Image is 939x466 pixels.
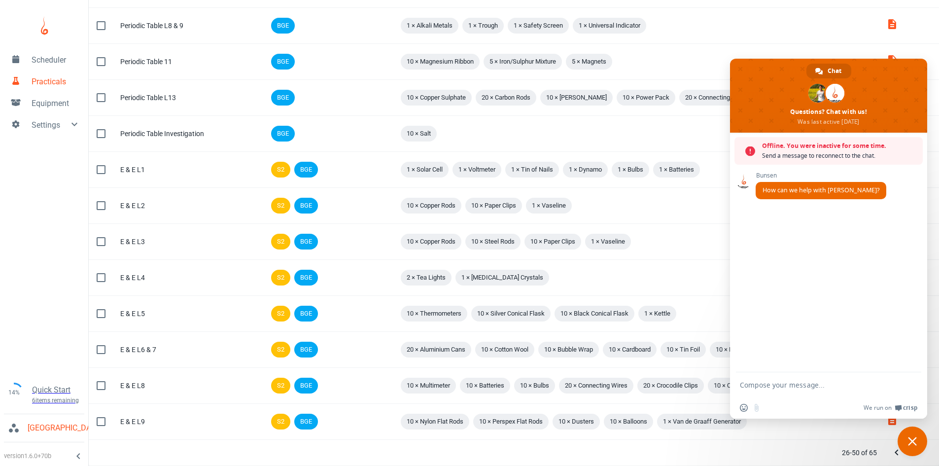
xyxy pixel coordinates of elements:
[401,309,467,319] span: 10 × Thermometers
[661,345,706,355] span: 10 × Tin Foil
[828,64,841,78] span: Chat
[120,308,210,319] div: E & E L5
[271,21,295,31] span: BGE
[475,345,534,355] span: 10 × Cotton Wool
[120,20,210,31] div: Periodic Table L8 & 9
[294,201,318,211] span: BGE
[514,381,555,391] span: 10 × Bulbs
[864,404,917,412] a: We run onCrisp
[401,21,458,31] span: 1 × Alkali Metals
[120,200,210,211] div: E & E L2
[476,93,536,103] span: 20 × Carbon Rods
[120,416,210,427] div: E & E L9
[271,201,290,211] span: S2
[559,381,633,391] span: 20 × Connecting Wires
[708,381,803,391] span: 10 × Conduction Metals Board
[903,404,917,412] span: Crisp
[566,57,612,67] span: 5 × Magnets
[657,417,747,427] span: 1 × Van de Graaff Generator
[806,64,851,78] a: Chat
[762,151,918,161] span: Send a message to reconnect to the chat.
[271,417,290,427] span: S2
[294,165,318,175] span: BGE
[484,57,562,67] span: 5 × Iron/Sulphur Mixture
[638,309,676,319] span: 1 × Kettle
[526,201,572,211] span: 1 × Vaseline
[294,237,318,247] span: BGE
[294,309,318,319] span: BGE
[120,56,210,67] div: Periodic Table 11
[740,404,748,412] span: Insert an emoji
[120,128,210,139] div: Periodic Table Investigation
[898,427,927,456] a: Close chat
[842,447,877,458] p: 26-50 of 65
[460,381,510,391] span: 10 × Batteries
[887,443,906,463] button: Previous Page
[401,93,472,103] span: 10 × Copper Sulphate
[401,57,480,67] span: 10 × Magnesium Ribbon
[585,237,631,247] span: 1 × Vaseline
[465,201,522,211] span: 10 × Paper Clips
[612,165,649,175] span: 1 × Bulbs
[401,381,456,391] span: 10 × Multimeter
[271,345,290,355] span: S2
[452,165,501,175] span: 1 × Voltmeter
[271,165,290,175] span: S2
[120,92,210,103] div: Periodic Table L13
[740,372,898,397] textarea: Compose your message...
[120,344,210,355] div: E & E L6 & 7
[508,21,569,31] span: 1 × Safety Screen
[271,237,290,247] span: S2
[294,381,318,391] span: BGE
[401,417,469,427] span: 10 × Nylon Flat Rods
[455,273,549,283] span: 1 × [MEDICAL_DATA] Crystals
[473,417,549,427] span: 10 × Perspex Flat Rods
[271,309,290,319] span: S2
[563,165,608,175] span: 1 × Dynamo
[538,345,599,355] span: 10 × Bubble Wrap
[763,186,879,194] span: How can we help with [PERSON_NAME]?
[710,345,766,355] span: 10 × Black Bags
[271,129,295,139] span: BGE
[603,345,657,355] span: 10 × Cardboard
[120,272,210,283] div: E & E L4
[401,345,471,355] span: 20 × Aluminium Cans
[540,93,613,103] span: 10 × [PERSON_NAME]
[294,273,318,283] span: BGE
[401,273,452,283] span: 2 × Tea Lights
[462,21,504,31] span: 1 × Trough
[401,237,461,247] span: 10 × Copper Rods
[886,24,898,32] a: Technician_Guide_b3U51fP.pdf
[524,237,581,247] span: 10 × Paper Clips
[573,21,646,31] span: 1 × Universal Indicator
[401,165,449,175] span: 1 × Solar Cell
[271,93,295,103] span: BGE
[120,380,210,391] div: E & E L8
[401,201,461,211] span: 10 × Copper Rods
[555,309,634,319] span: 10 × Black Conical Flask
[471,309,551,319] span: 10 × Silver Conical Flask
[886,420,898,428] a: E__E_tech_guide_i39L23N.pdf
[653,165,700,175] span: 1 × Batteries
[120,236,210,247] div: E & E L3
[271,57,295,67] span: BGE
[617,93,675,103] span: 10 × Power Pack
[762,141,918,151] span: Offline. You were inactive for some time.
[604,417,653,427] span: 10 × Balloons
[294,417,318,427] span: BGE
[120,164,210,175] div: E & E L1
[637,381,704,391] span: 20 × Crocodile Clips
[271,273,290,283] span: S2
[401,129,437,139] span: 10 × Salt
[679,93,754,103] span: 20 × Connecting Wires
[294,345,318,355] span: BGE
[553,417,600,427] span: 10 × Dusters
[756,172,886,179] span: Bunsen
[505,165,559,175] span: 1 × Tin of Nails
[271,381,290,391] span: S2
[864,404,892,412] span: We run on
[465,237,521,247] span: 10 × Steel Rods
